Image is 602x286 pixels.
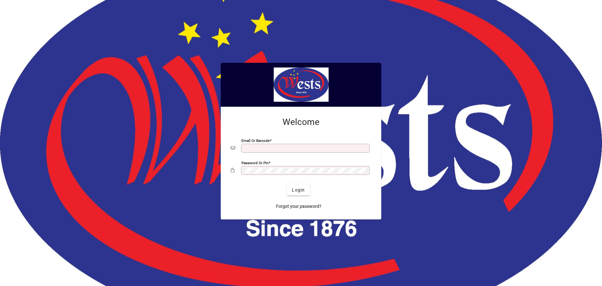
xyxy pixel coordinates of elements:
a: Forgot your password? [273,201,324,212]
button: Login [287,184,310,196]
span: Login [292,187,305,193]
span: Forgot your password? [276,203,321,210]
mat-label: Password or Pin [241,161,268,165]
mat-label: Email or Barcode [241,138,270,143]
h2: Welcome [231,117,371,127]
